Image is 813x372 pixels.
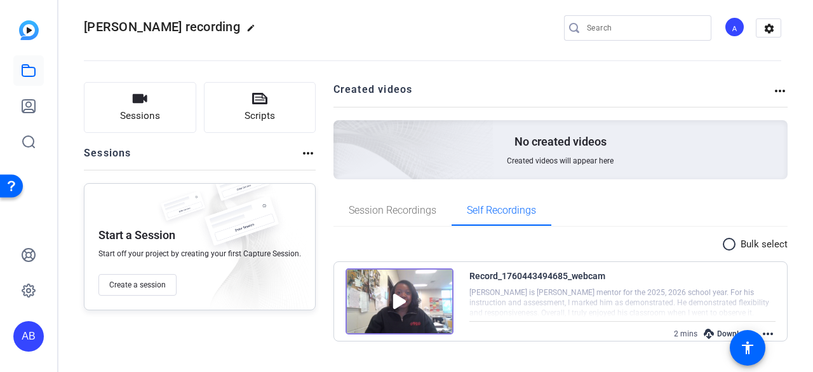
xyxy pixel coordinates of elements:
[469,268,605,284] div: Record_1760443494685_webcam
[84,82,196,133] button: Sessions
[300,146,316,161] mat-icon: more_horiz
[245,109,275,123] span: Scripts
[98,249,301,259] span: Start off your project by creating your first Capture Session.
[724,17,746,39] ngx-avatar: Adara Barnes
[514,134,607,149] p: No created videos
[333,82,773,107] h2: Created videos
[741,237,788,252] p: Bulk select
[98,274,177,296] button: Create a session
[346,268,454,334] img: Video thumbnail
[246,24,262,39] mat-icon: edit
[19,20,39,40] img: blue-gradient.svg
[109,280,166,290] span: Create a session
[674,329,697,338] span: 2 mins
[154,191,212,229] img: fake-session.png
[120,109,160,123] span: Sessions
[185,180,309,316] img: embarkstudio-empty-session.png
[204,82,316,133] button: Scripts
[507,156,614,166] span: Created videos will appear here
[756,19,782,38] mat-icon: settings
[84,19,240,34] span: [PERSON_NAME] recording
[587,20,701,36] input: Search
[98,228,175,243] p: Start a Session
[84,146,131,170] h2: Sessions
[206,165,276,211] img: fake-session.png
[724,17,745,38] div: A
[467,205,536,216] span: Self Recordings
[194,196,289,259] img: fake-session.png
[349,205,436,216] span: Session Recordings
[722,237,741,252] mat-icon: radio_button_unchecked
[740,340,755,355] mat-icon: accessibility
[697,326,758,342] div: Download
[13,321,44,352] div: AB
[760,326,776,341] mat-icon: more_horiz
[772,83,788,99] mat-icon: more_horiz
